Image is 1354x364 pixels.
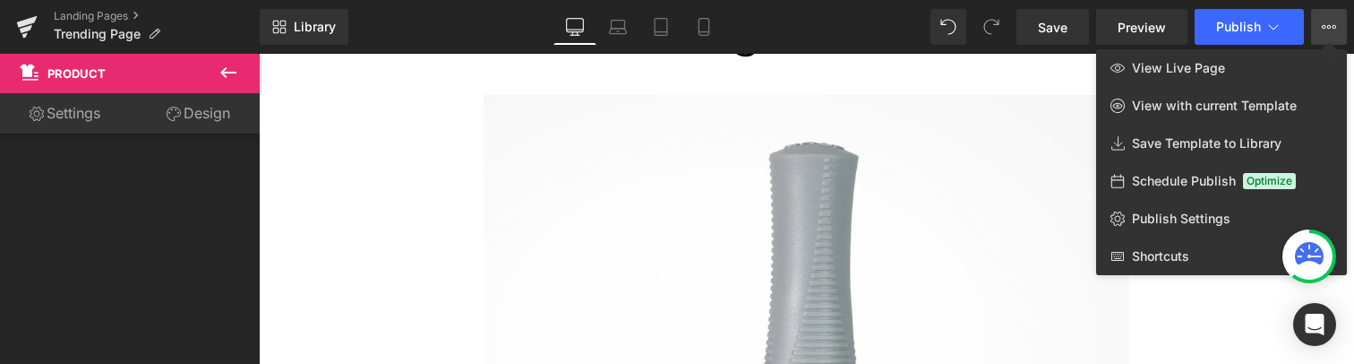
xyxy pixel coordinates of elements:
a: Laptop [596,9,639,45]
a: Tablet [639,9,682,45]
span: Schedule Publish [1132,173,1236,189]
span: Save Template to Library [1132,135,1281,152]
span: Preview [1118,18,1166,37]
button: View Live PageView with current TemplateSave Template to LibrarySchedule PublishOptimizePublish S... [1311,9,1347,45]
span: Product [47,66,106,81]
span: Publish [1216,20,1261,34]
a: Landing Pages [54,9,260,23]
span: Optimize [1243,173,1296,189]
span: Library [294,19,336,35]
button: Undo [930,9,966,45]
a: New Library [260,9,348,45]
span: View Live Page [1132,60,1225,76]
button: Redo [973,9,1009,45]
button: Publish [1195,9,1304,45]
span: Save [1038,18,1067,37]
span: View with current Template [1132,98,1297,114]
span: Trending Page [54,27,141,41]
div: Open Intercom Messenger [1293,303,1336,346]
span: Publish Settings [1132,211,1230,227]
a: Design [133,93,263,134]
a: Preview [1096,9,1187,45]
a: Mobile [682,9,725,45]
a: Desktop [553,9,596,45]
span: Shortcuts [1132,248,1189,264]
